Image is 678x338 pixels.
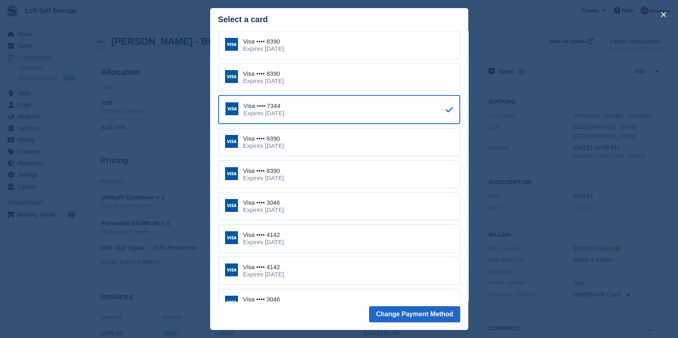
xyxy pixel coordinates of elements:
img: Visa Logo [225,38,238,51]
button: Change Payment Method [369,306,460,322]
div: Visa •••• 7344 [244,102,284,110]
div: Visa •••• 3046 [243,296,284,303]
div: Visa •••• 8390 [243,167,284,174]
img: Visa Logo [225,296,238,309]
img: Visa Logo [225,199,238,212]
div: Visa •••• 8390 [243,135,284,142]
div: Visa •••• 8390 [243,70,284,77]
img: Visa Logo [225,102,238,115]
button: close [657,8,670,21]
img: Visa Logo [225,263,238,276]
div: Visa •••• 3046 [243,199,284,206]
img: Visa Logo [225,135,238,148]
img: Visa Logo [225,231,238,244]
div: Expires [DATE] [243,77,284,85]
div: Visa •••• 4142 [243,231,284,238]
img: Visa Logo [225,167,238,180]
div: Expires [DATE] [243,238,284,246]
div: Expires [DATE] [243,271,284,278]
div: Expires [DATE] [243,142,284,149]
div: Expires [DATE] [243,45,284,52]
div: Expires [DATE] [243,174,284,182]
img: Visa Logo [225,70,238,83]
div: Visa •••• 8390 [243,38,284,45]
div: Expires [DATE] [243,206,284,214]
div: Expires [DATE] [244,110,284,117]
div: Select a card [218,15,460,24]
div: Visa •••• 4142 [243,263,284,271]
